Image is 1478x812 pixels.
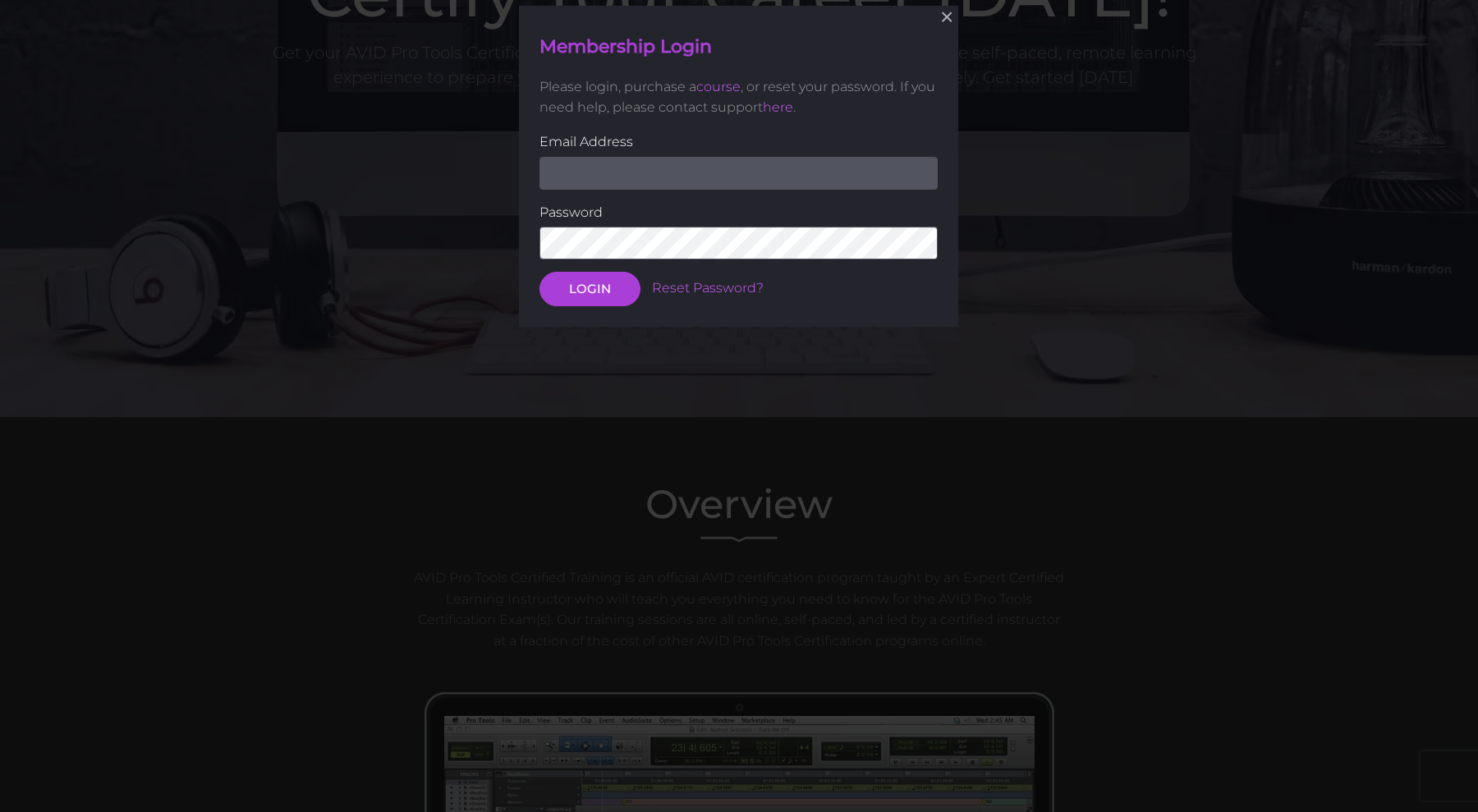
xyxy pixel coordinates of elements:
[539,201,938,222] label: Password
[763,99,793,115] a: here
[539,131,938,153] label: Email Address
[539,76,938,118] p: Please login, purchase a , or reset your password. If you need help, please contact support .
[539,34,938,60] h4: Membership Login
[696,79,741,94] a: course
[652,280,764,296] a: Reset Password?
[539,272,640,306] button: LOGIN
